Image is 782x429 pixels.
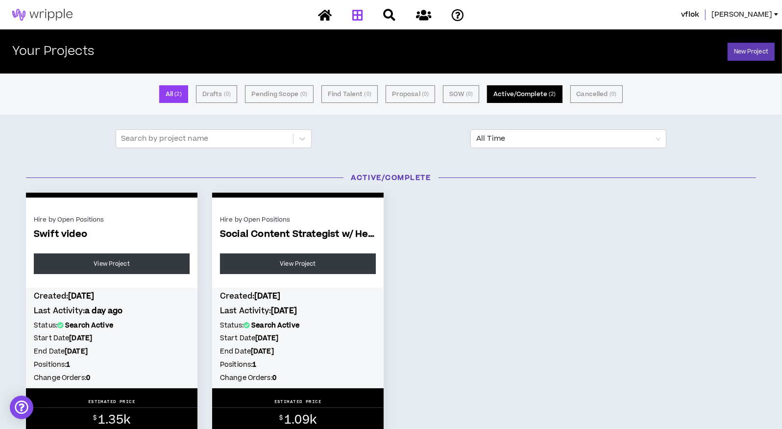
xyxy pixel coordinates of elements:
[610,90,616,99] small: ( 0 )
[34,359,190,370] h5: Positions:
[220,305,376,316] h4: Last Activity:
[88,399,136,404] p: ESTIMATED PRICE
[19,173,763,183] h3: Active/Complete
[34,291,190,302] h4: Created:
[220,320,376,331] h5: Status:
[422,90,429,99] small: ( 0 )
[252,360,256,370] b: 1
[220,253,376,274] a: View Project
[487,85,562,103] button: Active/Complete (2)
[466,90,473,99] small: ( 0 )
[570,85,623,103] button: Cancelled (0)
[220,333,376,344] h5: Start Date
[321,85,378,103] button: Find Talent (0)
[284,411,317,429] span: 1.09k
[65,321,113,330] b: Search Active
[681,9,699,20] span: vflok
[34,253,190,274] a: View Project
[365,90,371,99] small: ( 0 )
[34,320,190,331] h5: Status:
[69,333,92,343] b: [DATE]
[10,396,33,419] div: Open Intercom Messenger
[12,45,94,59] h2: Your Projects
[220,373,376,383] h5: Change Orders:
[274,399,322,404] p: ESTIMATED PRICE
[711,9,772,20] span: [PERSON_NAME]
[34,333,190,344] h5: Start Date
[255,333,278,343] b: [DATE]
[85,305,122,316] b: a day ago
[220,229,376,240] span: Social Content Strategist w/ Healthcare Delive...
[34,346,190,357] h5: End Date
[66,360,70,370] b: 1
[34,373,190,383] h5: Change Orders:
[86,373,90,383] b: 0
[245,85,314,103] button: Pending Scope (0)
[272,373,276,383] b: 0
[196,85,237,103] button: Drafts (0)
[254,291,280,302] b: [DATE]
[220,346,376,357] h5: End Date
[34,229,190,240] span: Swift video
[93,414,97,422] sup: $
[271,305,297,316] b: [DATE]
[159,85,188,103] button: All (2)
[220,215,376,224] div: Hire by Open Positions
[386,85,435,103] button: Proposal (0)
[34,215,190,224] div: Hire by Open Positions
[300,90,307,99] small: ( 0 )
[476,130,660,148] span: All Time
[220,291,376,302] h4: Created:
[279,414,283,422] sup: $
[34,305,190,316] h4: Last Activity:
[251,347,274,356] b: [DATE]
[224,90,231,99] small: ( 0 )
[220,359,376,370] h5: Positions:
[98,411,130,429] span: 1.35k
[174,90,181,99] small: ( 2 )
[65,347,88,356] b: [DATE]
[68,291,94,302] b: [DATE]
[728,43,775,61] a: New Project
[251,321,299,330] b: Search Active
[549,90,556,99] small: ( 2 )
[443,85,479,103] button: SOW (0)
